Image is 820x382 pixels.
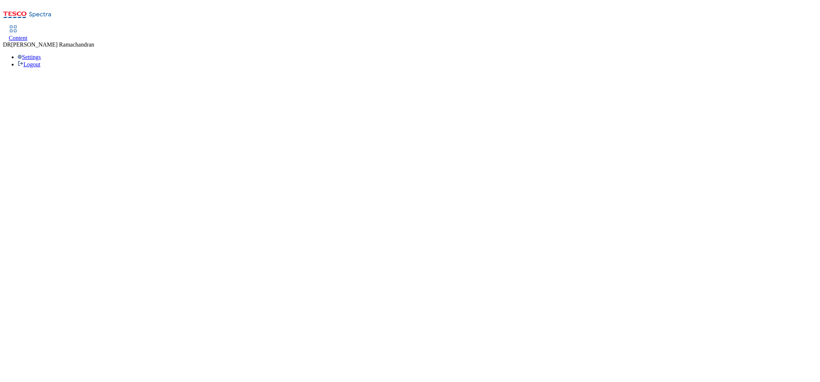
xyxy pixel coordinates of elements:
a: Settings [18,54,41,60]
span: Content [9,35,27,41]
span: DR [3,41,11,48]
span: [PERSON_NAME] Ramachandran [11,41,94,48]
a: Content [9,26,27,41]
a: Logout [18,61,40,67]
